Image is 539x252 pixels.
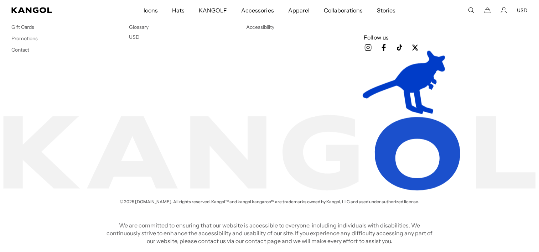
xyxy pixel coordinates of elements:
p: We are committed to ensuring that our website is accessible to everyone, including individuals wi... [104,221,435,245]
button: USD [129,34,140,40]
a: Kangol [11,7,95,13]
a: Contact [11,47,29,53]
button: Cart [484,7,491,14]
button: USD [517,7,528,14]
a: Gift Cards [11,24,34,30]
a: Glossary [129,24,149,30]
a: Account [501,7,507,14]
a: Accessibility [246,24,274,30]
a: Promotions [11,35,38,42]
h3: Follow us [364,33,528,41]
summary: Search here [468,7,474,14]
